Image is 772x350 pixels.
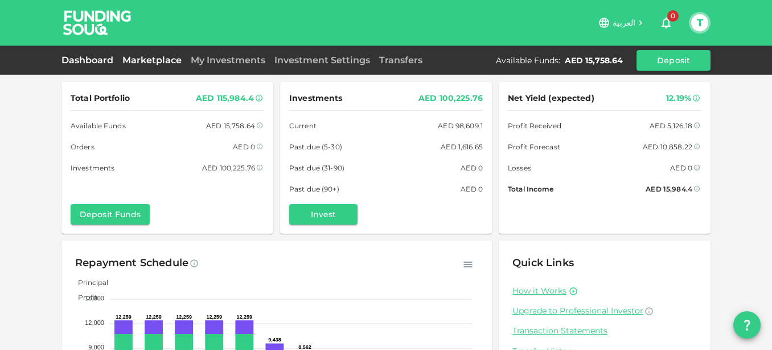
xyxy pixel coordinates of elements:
div: AED 1,616.65 [441,141,483,153]
button: Deposit Funds [71,204,150,225]
div: AED 100,225.76 [418,91,483,105]
a: Dashboard [61,55,118,66]
span: 0 [667,10,679,22]
button: Invest [289,204,358,225]
span: Past due (31-90) [289,162,344,174]
tspan: 12,000 [85,319,104,326]
span: Profit Received [508,120,561,132]
span: Net Yield (expected) [508,91,594,105]
span: Profit Forecast [508,141,560,153]
span: Total Portfolio [71,91,130,105]
div: AED 0 [233,141,255,153]
a: Transaction Statements [512,325,697,336]
a: Marketplace [118,55,186,66]
button: question [733,311,761,339]
div: AED 100,225.76 [202,162,255,174]
span: Orders [71,141,95,153]
div: AED 5,126.18 [650,120,692,132]
a: How it Works [512,286,566,296]
span: Profit [69,293,97,302]
div: Available Funds : [496,55,560,66]
span: Investments [71,162,114,174]
a: Transfers [375,55,427,66]
div: AED 0 [670,162,692,174]
div: AED 10,858.22 [643,141,692,153]
a: My Investments [186,55,270,66]
span: Current [289,120,317,132]
span: Total Income [508,183,553,195]
span: Losses [508,162,531,174]
div: AED 0 [461,183,483,195]
div: AED 98,609.1 [438,120,483,132]
span: Upgrade to Professional Investor [512,306,643,316]
span: Past due (5-30) [289,141,342,153]
button: T [691,14,708,31]
tspan: 15,000 [85,295,104,302]
div: 12.19% [666,91,691,105]
div: AED 0 [461,162,483,174]
span: Investments [289,91,342,105]
button: Deposit [637,50,711,71]
div: AED 115,984.4 [196,91,254,105]
div: AED 15,984.4 [646,183,692,195]
span: Past due (90+) [289,183,339,195]
span: Principal [69,278,108,287]
div: AED 15,758.64 [206,120,255,132]
div: Repayment Schedule [75,254,188,272]
a: Investment Settings [270,55,375,66]
span: Quick Links [512,257,574,269]
span: Available Funds [71,120,126,132]
span: العربية [613,18,635,28]
button: 0 [655,11,677,34]
div: AED 15,758.64 [565,55,623,66]
a: Upgrade to Professional Investor [512,306,697,316]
